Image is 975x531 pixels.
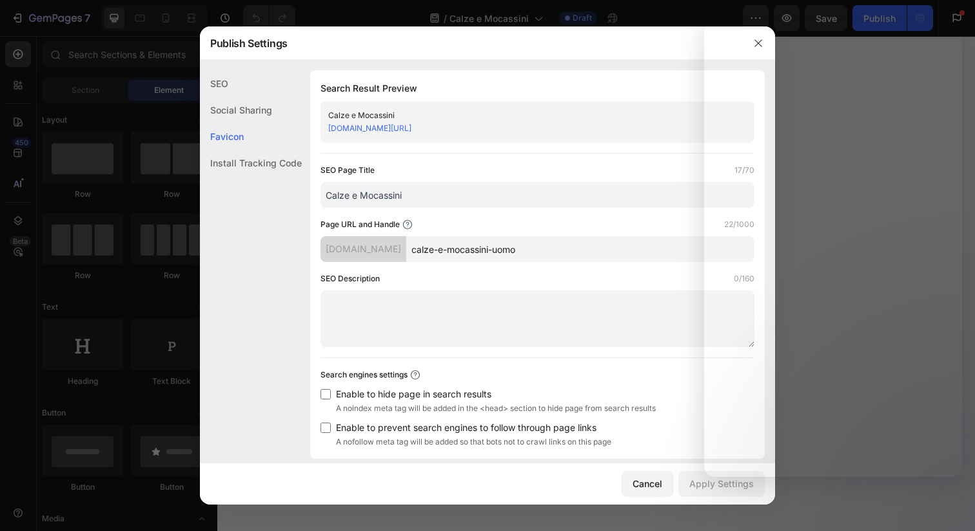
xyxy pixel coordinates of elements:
label: Search engines settings [320,368,408,381]
div: Publish Settings [200,26,742,60]
input: Title [320,182,754,208]
label: Page URL and Handle [320,218,400,231]
div: Calze e Mocassini [328,109,725,122]
div: Apply Settings [689,477,754,490]
label: SEO Page Title [320,164,375,177]
label: SEO Description [320,272,380,285]
span: A nofollow meta tag will be added so that bots not to crawl links on this page [336,436,611,448]
div: SEO [200,70,302,97]
span: Enable to hide page in search results [336,386,656,402]
input: Handle [406,236,754,262]
div: Social Sharing [200,97,302,123]
div: Cancel [633,477,662,490]
span: A noindex meta tag will be added in the <head> section to hide page from search results [336,402,656,415]
a: [DOMAIN_NAME][URL] [328,123,411,133]
div: Install Tracking Code [200,150,302,176]
iframe: To enrich screen reader interactions, please activate Accessibility in Grammarly extension settings [931,468,962,499]
div: [DOMAIN_NAME] [320,236,406,262]
span: Enable to prevent search engines to follow through page links [336,420,611,436]
iframe: To enrich screen reader interactions, please activate Accessibility in Grammarly extension settings [704,23,962,477]
div: Favicon [200,123,302,150]
button: Cancel [622,471,673,497]
button: Apply Settings [678,471,765,497]
h1: Search Result Preview [320,81,754,96]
